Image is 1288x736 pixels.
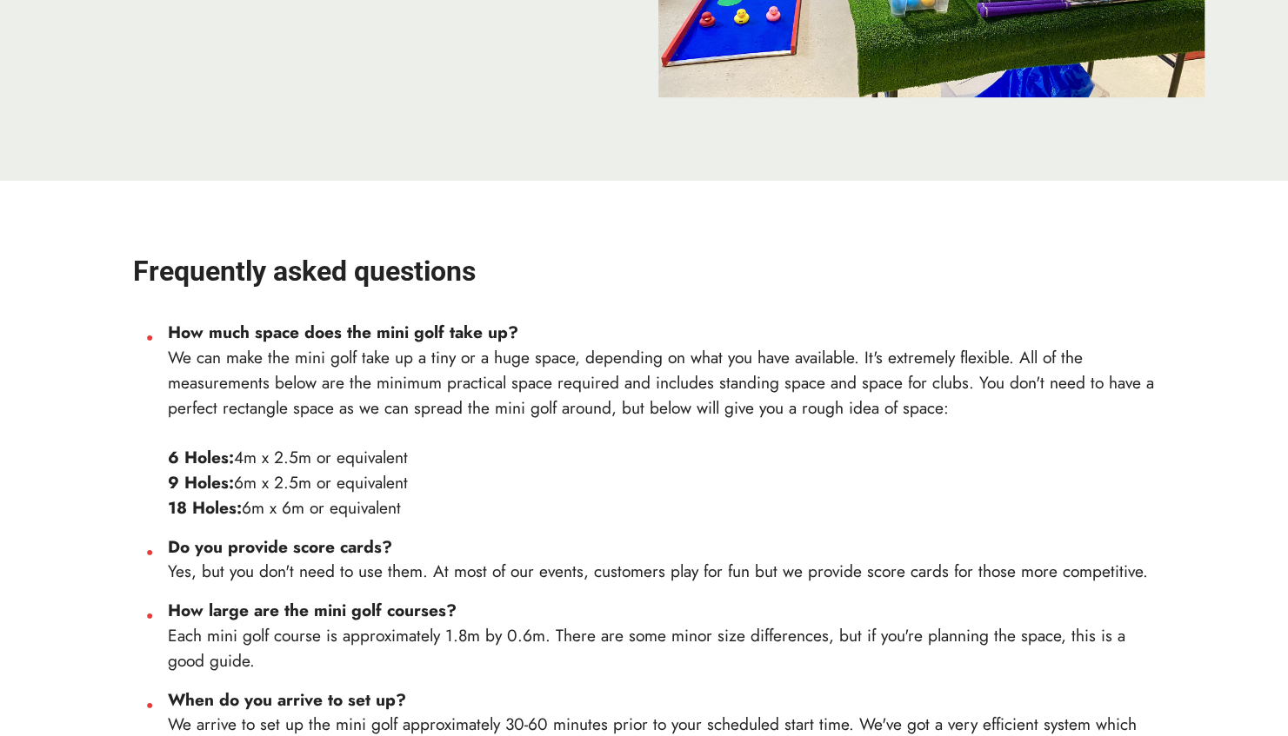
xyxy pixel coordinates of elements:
span: We can make the mini golf take up a tiny or a huge space, depending on what you have available. I... [168,345,1154,420]
strong: Do you provide score cards? [168,534,392,559]
span: Yes, but you don't need to use them. At most of our events, customers play for fun but we provide... [168,534,1148,584]
strong: How large are the mini golf courses? [168,598,457,622]
span: 6m x 2.5m or equivalent 6m x 6m or equivalent [168,470,408,520]
strong: 9 Holes: [168,470,234,494]
strong: How much space does the mini golf take up? [168,320,518,344]
li: Each mini golf course is approximately 1.8m by 0.6m. There are some minor size differences, but i... [168,598,1156,673]
strong: Frequently asked questions [133,255,476,288]
strong: 6 Holes: [168,445,234,469]
strong: 18 Holes: [168,495,242,520]
span: 4m x 2.5m or equivalent [168,445,408,469]
strong: When do you arrive to set up? [168,687,406,712]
